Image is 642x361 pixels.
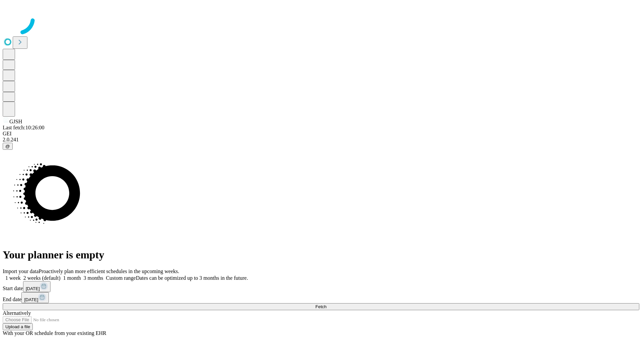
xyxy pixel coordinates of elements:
[136,275,248,281] span: Dates can be optimized up to 3 months in the future.
[3,249,639,261] h1: Your planner is empty
[26,286,40,291] span: [DATE]
[3,137,639,143] div: 2.0.241
[3,143,13,150] button: @
[23,281,50,292] button: [DATE]
[84,275,103,281] span: 3 months
[3,310,31,316] span: Alternatively
[3,131,639,137] div: GEI
[106,275,136,281] span: Custom range
[315,304,326,309] span: Fetch
[39,268,179,274] span: Proactively plan more efficient schedules in the upcoming weeks.
[3,303,639,310] button: Fetch
[24,297,38,302] span: [DATE]
[9,119,22,124] span: GJSH
[5,275,21,281] span: 1 week
[3,281,639,292] div: Start date
[23,275,61,281] span: 2 weeks (default)
[21,292,49,303] button: [DATE]
[3,268,39,274] span: Import your data
[3,125,44,130] span: Last fetch: 10:26:00
[3,323,33,330] button: Upload a file
[5,144,10,149] span: @
[63,275,81,281] span: 1 month
[3,330,106,336] span: With your OR schedule from your existing EHR
[3,292,639,303] div: End date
